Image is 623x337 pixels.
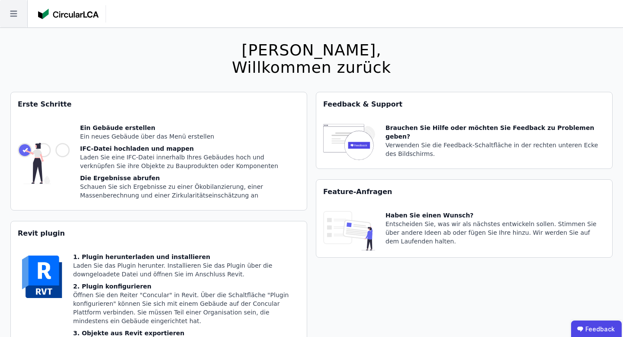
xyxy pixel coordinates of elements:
img: Concular [38,9,99,19]
div: Laden Sie das Plugin herunter. Installieren Sie das Plugin über die downgeloadete Datei und öffne... [73,261,300,279]
div: Ein neues Gebäude über das Menü erstellen [80,132,300,141]
img: feature_request_tile-UiXE1qGU.svg [323,211,375,250]
div: Verwenden Sie die Feedback-Schaltfläche in der rechten unteren Ecke des Bildschirms. [385,141,605,158]
img: getting_started_tile-DrF_GRSv.svg [18,123,70,203]
div: [PERSON_NAME], [232,42,391,59]
div: Willkommen zurück [232,59,391,76]
div: Öffnen Sie den Reiter "Concular" in Revit. Über die Schaltfläche "Plugin konfigurieren" können Si... [73,291,300,325]
img: feedback-icon-HCTs5lye.svg [323,123,375,162]
div: Feedback & Support [316,92,612,117]
img: revit-YwGVQcbs.svg [18,253,66,301]
div: Die Ergebnisse abrufen [80,174,300,182]
div: 1. Plugin herunterladen und installieren [73,253,300,261]
div: IFC-Datei hochladen und mappen [80,144,300,153]
div: Schauen Sie sich Ergebnisse zu einer Ökobilanzierung, einer Massenberechnung und einer Zirkularit... [80,182,300,200]
div: Ein Gebäude erstellen [80,123,300,132]
div: Laden Sie eine IFC-Datei innerhalb Ihres Gebäudes hoch und verknüpfen Sie ihre Objekte zu Bauprod... [80,153,300,170]
div: Entscheiden Sie, was wir als nächstes entwickeln sollen. Stimmen Sie über andere Ideen ab oder fü... [385,220,605,246]
div: Brauchen Sie Hilfe oder möchten Sie Feedback zu Problemen geben? [385,123,605,141]
div: Haben Sie einen Wunsch? [385,211,605,220]
div: Erste Schritte [11,92,307,117]
div: Feature-Anfragen [316,180,612,204]
div: 2. Plugin konfigurieren [73,282,300,291]
div: Revit plugin [11,221,307,246]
